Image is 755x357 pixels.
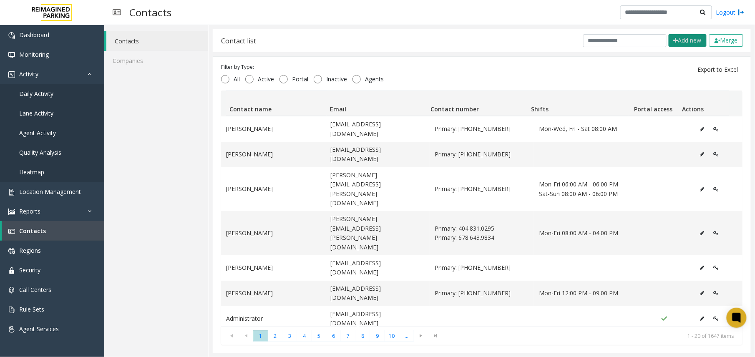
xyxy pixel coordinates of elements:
[221,211,325,255] td: [PERSON_NAME]
[221,75,229,83] input: All
[288,75,312,83] span: Portal
[113,2,121,23] img: pageIcon
[539,180,633,189] span: Mon-Fri 06:00 AM - 06:00 PM
[539,229,633,238] span: Mon-Fri 08:00 AM - 04:00 PM
[715,38,720,43] img: check
[245,75,254,83] input: Active
[268,330,282,342] span: Page 2
[19,188,81,196] span: Location Management
[325,167,430,211] td: [PERSON_NAME][EMAIL_ADDRESS][PERSON_NAME][DOMAIN_NAME]
[19,227,46,235] span: Contacts
[325,116,430,142] td: [EMAIL_ADDRESS][DOMAIN_NAME]
[221,306,325,332] td: Administrator
[8,52,15,58] img: 'icon'
[695,123,709,136] button: Edit
[19,148,61,156] span: Quality Analysis
[695,227,709,239] button: Edit
[221,255,325,281] td: [PERSON_NAME]
[19,50,49,58] span: Monitoring
[312,330,326,342] span: Page 5
[325,255,430,281] td: [EMAIL_ADDRESS][DOMAIN_NAME]
[253,330,268,342] span: Page 1
[435,184,529,194] span: Primary: 404-409-1757
[326,330,341,342] span: Page 6
[8,71,15,78] img: 'icon'
[314,75,322,83] input: Inactive
[709,123,723,136] button: Edit Portal Access
[341,330,355,342] span: Page 7
[709,287,723,299] button: Edit Portal Access
[19,168,44,176] span: Heatmap
[325,306,430,332] td: [EMAIL_ADDRESS][DOMAIN_NAME]
[254,75,278,83] span: Active
[221,91,742,326] div: Data table
[539,289,633,298] span: Mon-Fri 12:00 PM - 09:00 PM
[695,148,709,161] button: Edit
[106,31,208,51] a: Contacts
[19,70,38,78] span: Activity
[435,289,529,298] span: Primary: 205-451-2567
[282,330,297,342] span: Page 3
[8,209,15,215] img: 'icon'
[361,75,388,83] span: Agents
[414,330,428,342] span: Go to the next page
[8,248,15,254] img: 'icon'
[19,246,41,254] span: Regions
[221,167,325,211] td: [PERSON_NAME]
[709,148,723,161] button: Edit Portal Access
[716,8,745,17] a: Logout
[221,63,388,71] div: Filter by Type:
[8,32,15,39] img: 'icon'
[19,325,59,333] span: Agent Services
[221,281,325,306] td: [PERSON_NAME]
[19,305,44,313] span: Rule Sets
[385,330,399,342] span: Page 10
[229,75,244,83] span: All
[709,227,723,239] button: Edit Portal Access
[528,91,629,116] th: Shifts
[427,91,528,116] th: Contact number
[629,91,679,116] th: Portal access
[695,261,709,274] button: Edit
[355,330,370,342] span: Page 8
[370,330,385,342] span: Page 9
[19,207,40,215] span: Reports
[435,233,529,242] span: Primary: 678.643.9834
[19,266,40,274] span: Security
[709,34,743,47] button: Merge
[669,34,707,47] button: Add new
[8,228,15,235] img: 'icon'
[539,124,633,133] span: Mon-Wed, Fri - Sat 08:00 AM
[221,35,256,46] div: Contact list
[19,129,56,137] span: Agent Activity
[226,91,327,116] th: Contact name
[279,75,288,83] input: Portal
[8,326,15,333] img: 'icon'
[415,332,427,339] span: Go to the next page
[19,31,49,39] span: Dashboard
[435,124,529,133] span: Primary: 404-597-0824
[435,224,529,233] span: Primary: 404.831.0295
[2,221,104,241] a: Contacts
[19,90,53,98] span: Daily Activity
[709,183,723,196] button: Edit Portal Access
[125,2,176,23] h3: Contacts
[448,332,734,339] kendo-pager-info: 1 - 20 of 1647 items
[327,91,427,116] th: Email
[322,75,351,83] span: Inactive
[19,109,53,117] span: Lane Activity
[325,142,430,167] td: [EMAIL_ADDRESS][DOMAIN_NAME]
[430,332,441,339] span: Go to the last page
[325,281,430,306] td: [EMAIL_ADDRESS][DOMAIN_NAME]
[709,312,723,325] button: Edit Portal Access
[399,330,414,342] span: Page 11
[539,189,633,199] span: Sat-Sun 08:00 AM - 06:00 PM
[8,267,15,274] img: 'icon'
[709,261,723,274] button: Edit Portal Access
[661,315,668,322] img: Portal Access Active
[221,116,325,142] td: [PERSON_NAME]
[435,263,529,272] span: Primary: 404-536-4923
[8,307,15,313] img: 'icon'
[8,287,15,294] img: 'icon'
[695,183,709,196] button: Edit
